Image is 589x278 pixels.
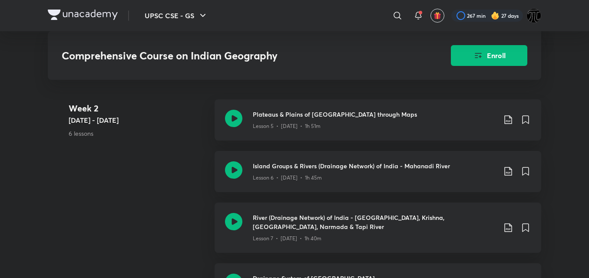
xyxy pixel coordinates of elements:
a: River (Drainage Network) of India - [GEOGRAPHIC_DATA], Krishna, [GEOGRAPHIC_DATA], Narmada & Tapi... [215,203,541,263]
img: streak [491,11,500,20]
p: Lesson 6 • [DATE] • 1h 45m [253,174,322,182]
button: Enroll [451,45,527,66]
h3: Island Groups & Rivers (Drainage Network) of India - Mahanadi River [253,161,496,170]
p: Lesson 5 • [DATE] • 1h 51m [253,122,321,130]
a: Company Logo [48,10,118,22]
img: Company Logo [48,10,118,20]
img: Watcher [526,8,541,23]
a: Plateaus & Plains of [GEOGRAPHIC_DATA] through MapsLesson 5 • [DATE] • 1h 51m [215,99,541,151]
h3: Plateaus & Plains of [GEOGRAPHIC_DATA] through Maps [253,110,496,119]
button: avatar [430,9,444,23]
h3: Comprehensive Course on Indian Geography [62,49,402,62]
p: Lesson 7 • [DATE] • 1h 40m [253,235,321,242]
h3: River (Drainage Network) of India - [GEOGRAPHIC_DATA], Krishna, [GEOGRAPHIC_DATA], Narmada & Tapi... [253,213,496,231]
h4: Week 2 [69,102,208,115]
img: avatar [433,12,441,20]
a: Island Groups & Rivers (Drainage Network) of India - Mahanadi RiverLesson 6 • [DATE] • 1h 45m [215,151,541,203]
button: UPSC CSE - GS [139,7,213,24]
h5: [DATE] - [DATE] [69,115,208,125]
p: 6 lessons [69,129,208,138]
